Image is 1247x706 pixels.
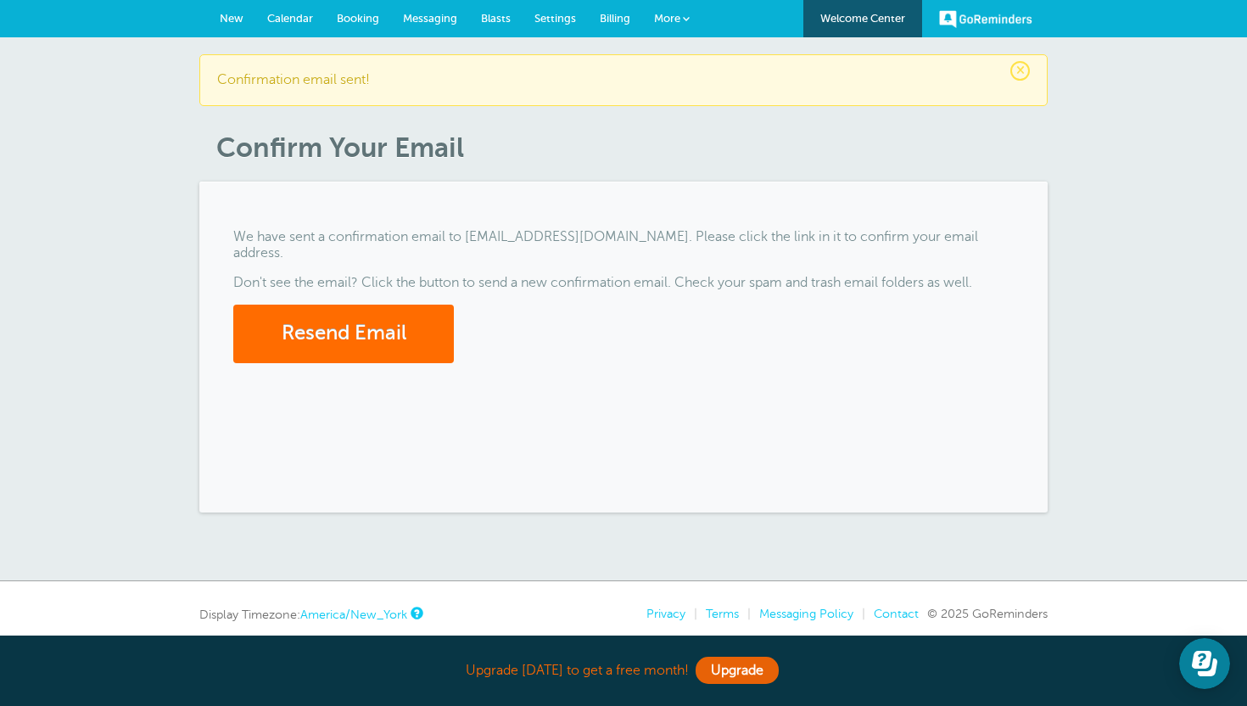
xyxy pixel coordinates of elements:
span: New [220,12,243,25]
p: Confirmation email sent! [217,72,1030,88]
a: Messaging Policy [759,607,853,620]
a: America/New_York [300,608,407,621]
a: Contact [874,607,919,620]
a: This is the timezone being used to display dates and times to you on this device. Click the timez... [411,608,421,619]
h1: Confirm Your Email [216,132,1048,164]
span: × [1010,61,1030,81]
span: © 2025 GoReminders [927,607,1048,620]
iframe: Resource center [1179,638,1230,689]
span: Booking [337,12,379,25]
span: Calendar [267,12,313,25]
button: Resend Email [233,305,454,363]
div: Upgrade [DATE] to get a free month! [199,653,1048,689]
a: Upgrade [696,657,779,684]
p: We have sent a confirmation email to [EMAIL_ADDRESS][DOMAIN_NAME]. Please click the link in it to... [233,229,1014,261]
li: | [853,607,865,621]
span: Messaging [403,12,457,25]
div: Display Timezone: [199,607,421,622]
li: | [739,607,751,621]
li: | [685,607,697,621]
a: Privacy [646,607,685,620]
span: Settings [534,12,576,25]
span: Blasts [481,12,511,25]
span: More [654,12,680,25]
span: Billing [600,12,630,25]
a: Terms [706,607,739,620]
p: Don't see the email? Click the button to send a new confirmation email. Check your spam and trash... [233,275,1014,291]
